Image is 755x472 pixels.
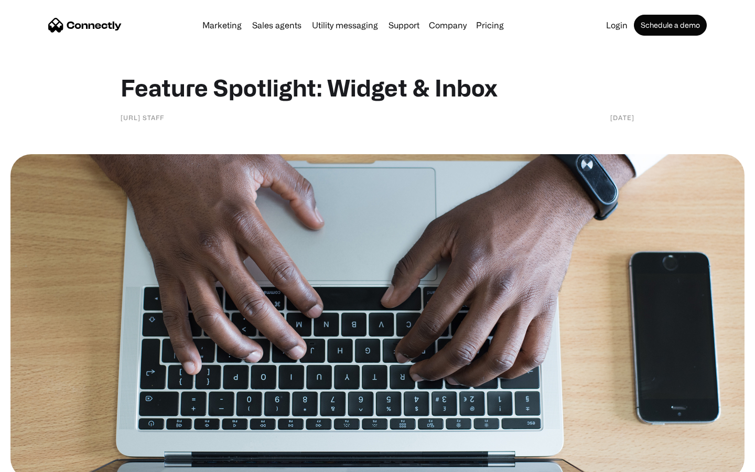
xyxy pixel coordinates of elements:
a: Support [384,21,424,29]
a: Marketing [198,21,246,29]
div: Company [429,18,467,33]
a: Sales agents [248,21,306,29]
a: Login [602,21,632,29]
h1: Feature Spotlight: Widget & Inbox [121,73,634,102]
a: Utility messaging [308,21,382,29]
div: [DATE] [610,112,634,123]
a: Schedule a demo [634,15,707,36]
a: Pricing [472,21,508,29]
div: [URL] staff [121,112,164,123]
aside: Language selected: English [10,454,63,468]
ul: Language list [21,454,63,468]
